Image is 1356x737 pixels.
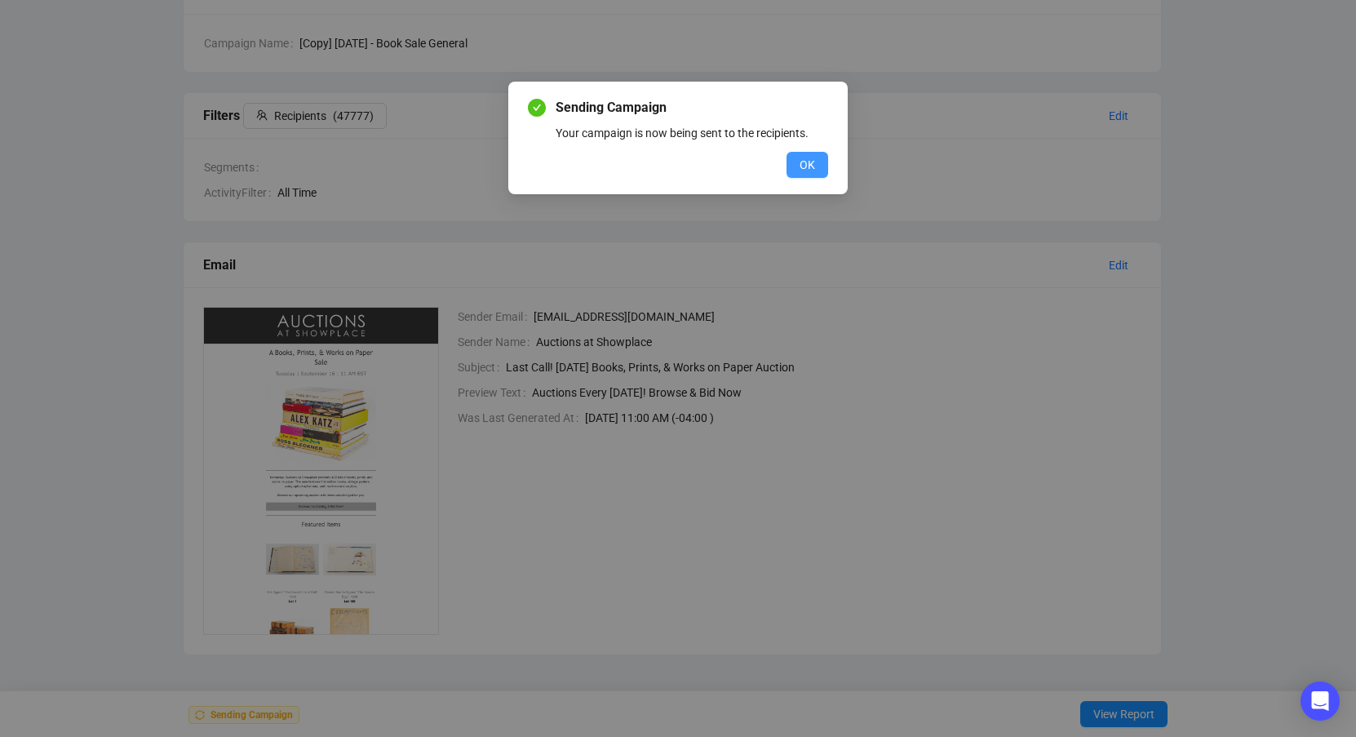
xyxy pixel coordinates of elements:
[787,152,828,178] button: OK
[800,156,815,174] span: OK
[528,99,546,117] span: check-circle
[1301,682,1340,721] div: Open Intercom Messenger
[556,98,828,118] span: Sending Campaign
[556,124,828,142] div: Your campaign is now being sent to the recipients.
